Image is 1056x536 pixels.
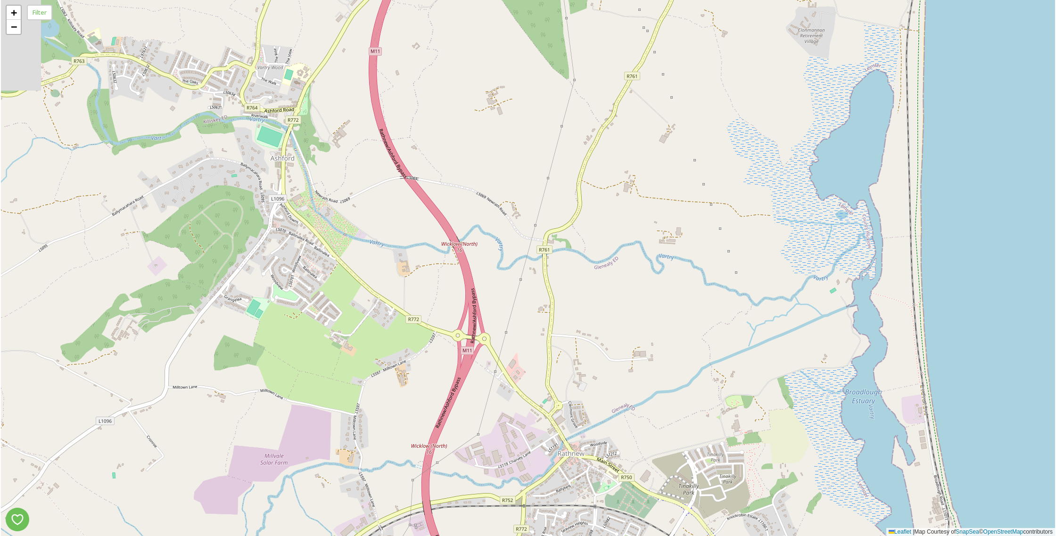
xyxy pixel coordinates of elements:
[7,20,21,34] a: Zoom out
[913,528,914,535] span: |
[11,21,17,33] span: −
[889,528,911,535] a: Leaflet
[886,528,1055,536] div: Map Courtesy of © contributors
[7,6,21,20] a: Zoom in
[11,7,17,18] span: +
[983,528,1023,535] a: OpenStreetMap
[956,528,979,535] a: SnapSea
[27,5,52,20] div: Filter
